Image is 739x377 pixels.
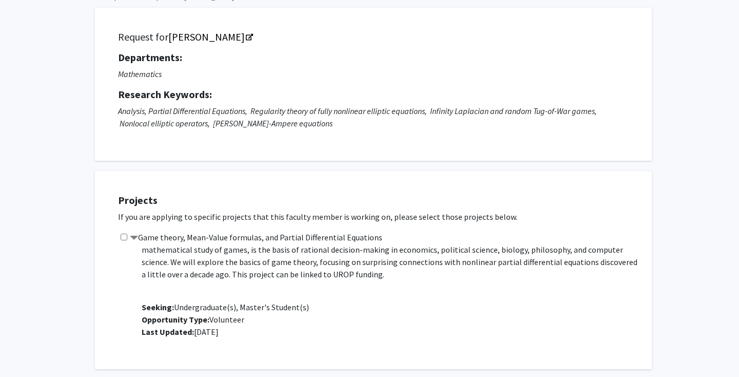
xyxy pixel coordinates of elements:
i: Mathematics [118,69,162,79]
span: Undergraduate(s), Master's Student(s) [142,302,309,312]
b: Opportunity Type: [142,314,209,325]
a: Opens in a new tab [168,30,252,43]
iframe: Chat [8,331,44,369]
strong: Departments: [118,51,182,64]
p: If you are applying to specific projects that this faculty member is working on, please select th... [118,211,641,223]
span: [DATE] [142,327,219,337]
span: Volunteer [142,314,244,325]
h5: Request for [118,31,629,43]
strong: Research Keywords: [118,88,212,101]
b: Last Updated: [142,327,194,337]
p: Analysis, Partial Differential Equations, Regularity theory of fully nonlinear elliptic equations... [118,105,629,129]
strong: Projects [118,194,158,206]
label: Game theory, Mean-Value formulas, and Partial Differential Equations [130,231,382,243]
b: Seeking: [142,302,174,312]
